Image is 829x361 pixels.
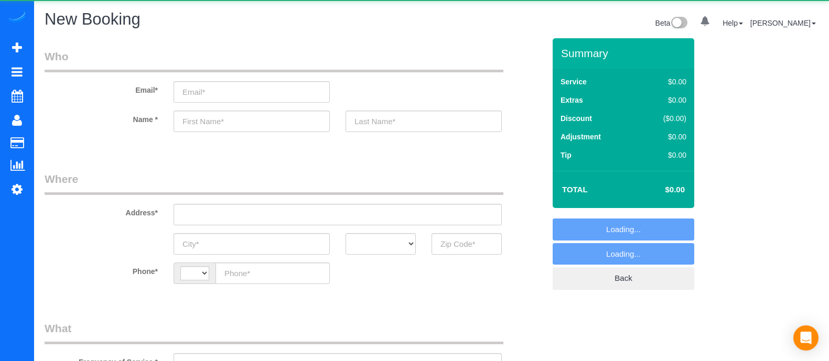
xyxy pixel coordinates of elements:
input: Email* [174,81,330,103]
div: $0.00 [641,76,686,87]
label: Email* [37,81,166,95]
label: Address* [37,204,166,218]
div: $0.00 [641,132,686,142]
a: Back [553,267,694,289]
input: First Name* [174,111,330,132]
strong: Total [562,185,588,194]
input: Zip Code* [432,233,502,255]
div: $0.00 [641,150,686,160]
input: Phone* [216,262,330,284]
a: Beta [655,19,688,27]
legend: Where [45,171,503,195]
h3: Summary [561,47,689,59]
input: Last Name* [346,111,502,132]
label: Extras [561,95,583,105]
label: Phone* [37,262,166,277]
a: [PERSON_NAME] [750,19,816,27]
img: Automaid Logo [6,10,27,25]
label: Discount [561,113,592,124]
div: Open Intercom Messenger [793,325,819,351]
label: Tip [561,150,572,160]
div: ($0.00) [641,113,686,124]
input: City* [174,233,330,255]
label: Service [561,76,587,87]
label: Name * [37,111,166,125]
legend: What [45,321,503,344]
span: New Booking [45,10,141,28]
legend: Who [45,49,503,72]
div: $0.00 [641,95,686,105]
img: New interface [670,17,687,30]
label: Adjustment [561,132,601,142]
a: Help [723,19,743,27]
h4: $0.00 [634,185,685,194]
